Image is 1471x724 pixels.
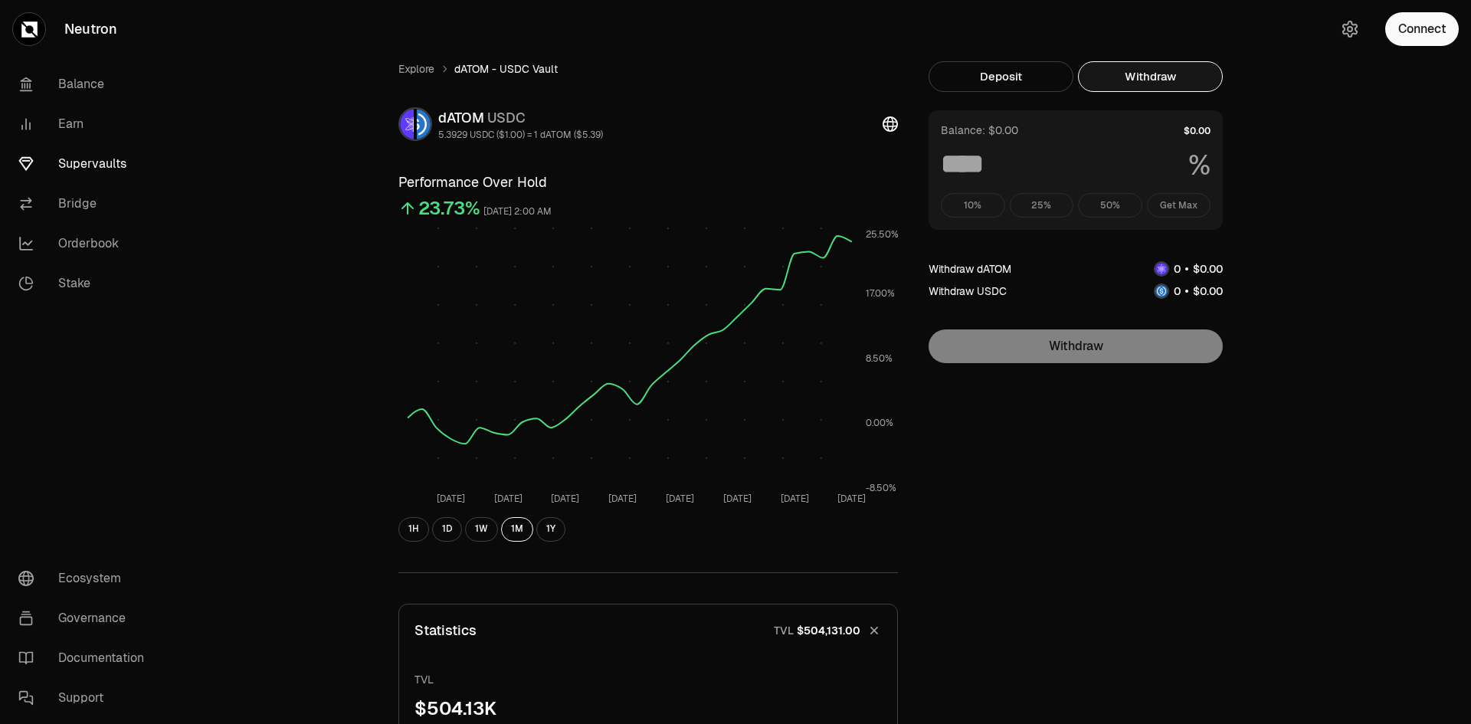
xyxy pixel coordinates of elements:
span: dATOM - USDC Vault [454,61,558,77]
img: dATOM Logo [1155,263,1168,275]
a: Balance [6,64,165,104]
tspan: [DATE] [608,493,637,505]
a: Supervaults [6,144,165,184]
tspan: 0.00% [866,417,893,429]
tspan: 8.50% [866,352,893,365]
a: Documentation [6,638,165,678]
a: Governance [6,598,165,638]
a: Support [6,678,165,718]
tspan: [DATE] [437,493,465,505]
div: Withdraw USDC [929,283,1007,299]
tspan: [DATE] [666,493,694,505]
a: Explore [398,61,434,77]
tspan: 17.00% [866,287,895,300]
p: Statistics [414,620,477,641]
button: Deposit [929,61,1073,92]
a: Earn [6,104,165,144]
img: USDC Logo [1155,285,1168,297]
button: StatisticsTVL$504,131.00 [399,604,897,657]
img: USDC Logo [417,109,431,139]
h3: Performance Over Hold [398,172,898,193]
button: 1M [501,517,533,542]
button: 1Y [536,517,565,542]
div: dATOM [438,107,603,129]
a: Orderbook [6,224,165,264]
button: Connect [1385,12,1459,46]
button: 1D [432,517,462,542]
button: 1W [465,517,498,542]
div: 23.73% [418,196,480,221]
tspan: [DATE] [494,493,523,505]
div: 5.3929 USDC ($1.00) = 1 dATOM ($5.39) [438,129,603,141]
button: Withdraw [1078,61,1223,92]
tspan: 25.50% [866,228,899,241]
div: [DATE] 2:00 AM [483,203,552,221]
div: Balance: $0.00 [941,123,1018,138]
a: Bridge [6,184,165,224]
span: $504,131.00 [797,623,860,638]
tspan: [DATE] [551,493,579,505]
tspan: [DATE] [837,493,866,505]
nav: breadcrumb [398,61,898,77]
p: TVL [414,672,882,687]
tspan: -8.50% [866,482,896,494]
span: % [1188,150,1211,181]
div: Withdraw dATOM [929,261,1011,277]
p: TVL [774,623,794,638]
tspan: [DATE] [781,493,809,505]
button: 1H [398,517,429,542]
tspan: [DATE] [723,493,752,505]
img: dATOM Logo [400,109,414,139]
div: $504.13K [414,696,882,721]
a: Ecosystem [6,559,165,598]
span: USDC [487,109,526,126]
a: Stake [6,264,165,303]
